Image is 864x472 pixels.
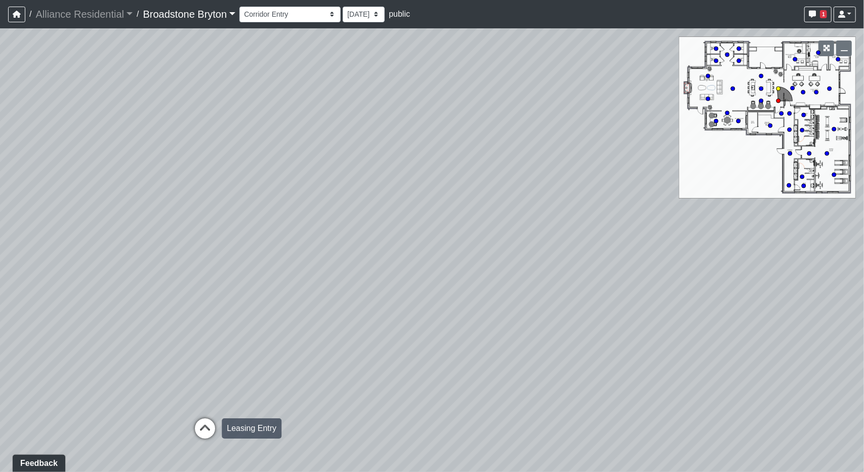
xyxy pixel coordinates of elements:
[804,7,832,22] button: 1
[222,418,281,439] div: Leasing Entry
[25,4,35,24] span: /
[35,4,133,24] a: Alliance Residential
[820,10,827,18] span: 1
[133,4,143,24] span: /
[389,10,410,18] span: public
[8,452,67,472] iframe: Ybug feedback widget
[143,4,236,24] a: Broadstone Bryton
